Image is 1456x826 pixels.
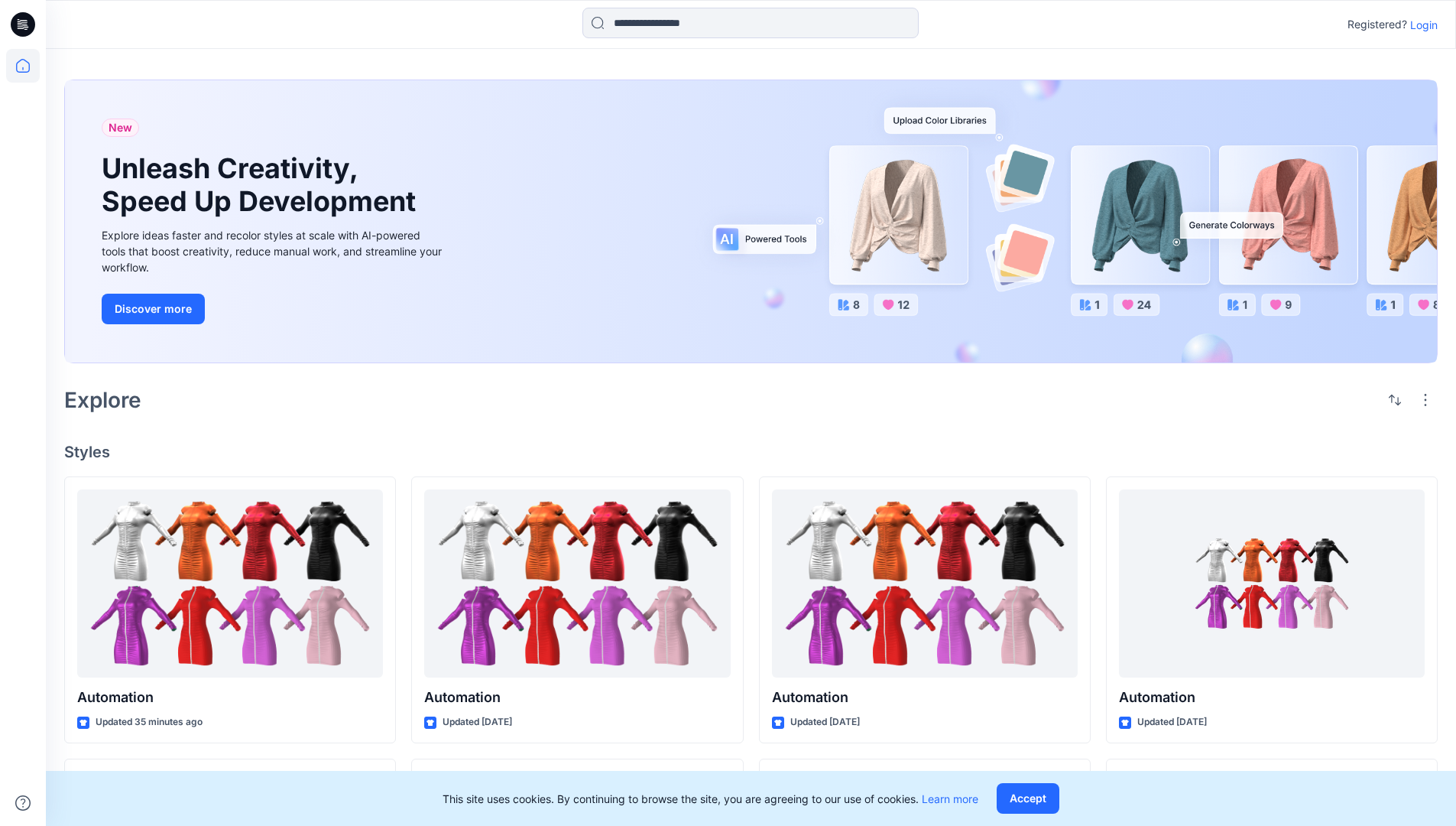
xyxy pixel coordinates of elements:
[1137,714,1207,730] p: Updated [DATE]
[772,687,1078,708] p: Automation
[102,227,446,275] div: Explore ideas faster and recolor styles at scale with AI-powered tools that boost creativity, red...
[443,791,978,807] p: This site uses cookies. By continuing to browse the site, you are agreeing to our use of cookies.
[790,714,860,730] p: Updated [DATE]
[1119,687,1425,708] p: Automation
[96,714,203,730] p: Updated 35 minutes ago
[102,152,423,218] h1: Unleash Creativity, Speed Up Development
[424,687,730,708] p: Automation
[922,792,978,805] a: Learn more
[109,119,132,137] span: New
[772,489,1078,678] a: Automation
[102,294,205,324] button: Discover more
[64,388,141,412] h2: Explore
[1410,17,1438,33] p: Login
[77,489,383,678] a: Automation
[102,294,446,324] a: Discover more
[1347,15,1407,34] p: Registered?
[64,443,1438,461] h4: Styles
[443,714,512,730] p: Updated [DATE]
[424,489,730,678] a: Automation
[77,687,383,708] p: Automation
[997,783,1059,814] button: Accept
[1119,489,1425,678] a: Automation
